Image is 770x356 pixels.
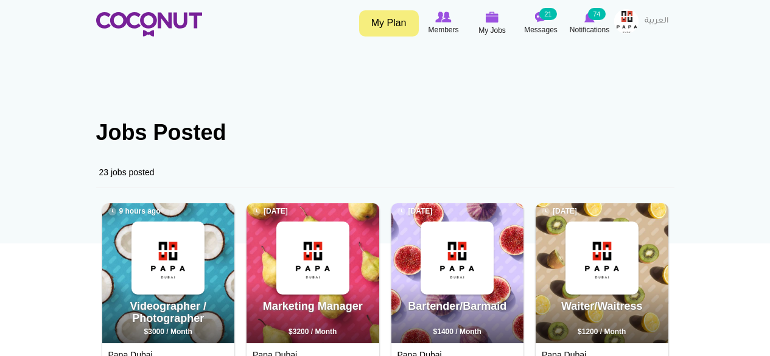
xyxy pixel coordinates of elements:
span: [DATE] [397,206,433,217]
img: Browse Members [435,12,451,23]
span: $3200 / Month [289,327,337,336]
img: Home [96,12,202,37]
a: Browse Members Members [419,9,468,37]
a: Bartender/Barmaid [408,300,506,312]
span: $1200 / Month [578,327,626,336]
span: Notifications [570,24,609,36]
span: [DATE] [253,206,288,217]
div: 23 jobs posted [96,157,674,188]
img: Messages [535,12,547,23]
span: 9 hours ago [108,206,161,217]
small: 74 [588,8,605,20]
a: Waiter/Waitress [561,300,643,312]
small: 21 [539,8,556,20]
img: My Jobs [486,12,499,23]
a: My Plan [359,10,419,37]
a: My Jobs My Jobs [468,9,517,38]
a: العربية [639,9,674,33]
span: $1400 / Month [433,327,481,336]
img: Notifications [584,12,595,23]
span: My Jobs [478,24,506,37]
a: Videographer / Photographer [130,300,206,324]
span: $3000 / Month [144,327,192,336]
span: [DATE] [542,206,577,217]
h1: Jobs Posted [96,120,674,145]
a: Notifications Notifications 74 [565,9,614,37]
span: Messages [524,24,558,36]
a: Marketing Manager [263,300,363,312]
a: Messages Messages 21 [517,9,565,37]
span: Members [428,24,458,36]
